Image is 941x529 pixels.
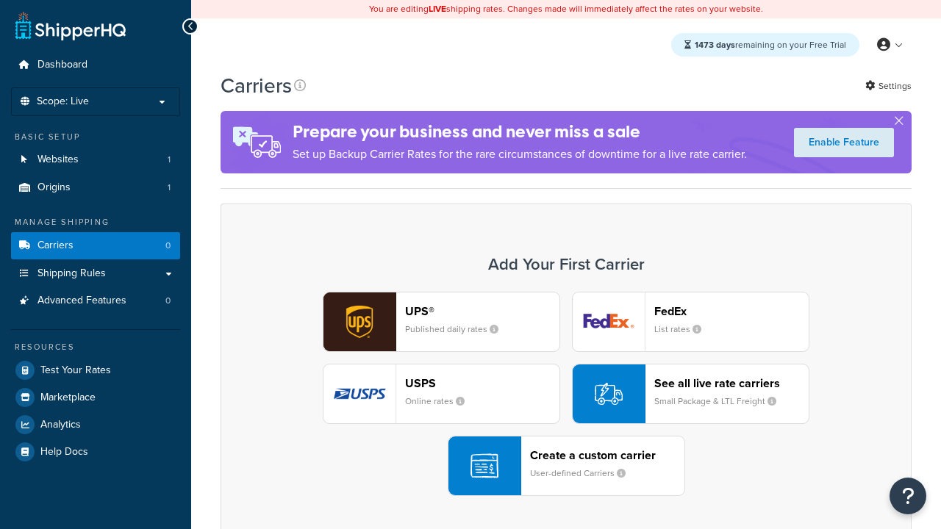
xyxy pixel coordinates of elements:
div: remaining on your Free Trial [671,33,859,57]
span: Scope: Live [37,96,89,108]
a: Enable Feature [794,128,894,157]
span: Help Docs [40,446,88,458]
span: Websites [37,154,79,166]
small: Online rates [405,395,476,408]
span: Carriers [37,240,74,252]
img: icon-carrier-liverate-becf4550.svg [595,380,623,408]
h1: Carriers [221,71,292,100]
span: Analytics [40,419,81,431]
small: Small Package & LTL Freight [654,395,788,408]
span: Dashboard [37,59,87,71]
img: ad-rules-rateshop-fe6ec290ccb7230408bd80ed9643f0289d75e0ffd9eb532fc0e269fcd187b520.png [221,111,293,173]
p: Set up Backup Carrier Rates for the rare circumstances of downtime for a live rate carrier. [293,144,747,165]
a: Marketplace [11,384,180,411]
a: Websites 1 [11,146,180,173]
header: See all live rate carriers [654,376,809,390]
div: Resources [11,341,180,353]
span: Test Your Rates [40,364,111,377]
span: Shipping Rules [37,267,106,280]
b: LIVE [429,2,446,15]
button: See all live rate carriersSmall Package & LTL Freight [572,364,809,424]
header: Create a custom carrier [530,448,684,462]
img: usps logo [323,364,396,423]
span: 0 [165,240,171,252]
span: Origins [37,181,71,194]
span: Advanced Features [37,295,126,307]
h3: Add Your First Carrier [236,256,896,273]
a: Settings [865,76,912,96]
a: Test Your Rates [11,357,180,384]
a: Analytics [11,411,180,438]
div: Manage Shipping [11,216,180,228]
a: Advanced Features 0 [11,287,180,314]
strong: 1473 days [695,38,735,51]
a: Origins 1 [11,174,180,201]
span: 0 [165,295,171,307]
img: fedEx logo [573,292,645,351]
small: Published daily rates [405,323,510,336]
button: ups logoUPS®Published daily rates [323,292,560,352]
span: 1 [168,154,171,166]
header: FedEx [654,304,809,318]
button: usps logoUSPSOnline rates [323,364,560,424]
a: ShipperHQ Home [15,11,126,40]
li: Advanced Features [11,287,180,314]
li: Websites [11,146,180,173]
li: Origins [11,174,180,201]
button: fedEx logoFedExList rates [572,292,809,352]
a: Carriers 0 [11,232,180,259]
span: 1 [168,181,171,194]
button: Open Resource Center [890,478,926,514]
img: icon-carrier-custom-c93b8a24.svg [470,452,498,480]
li: Carriers [11,232,180,259]
a: Help Docs [11,439,180,465]
a: Shipping Rules [11,260,180,287]
a: Dashboard [11,51,180,79]
img: ups logo [323,292,396,351]
div: Basic Setup [11,131,180,143]
button: Create a custom carrierUser-defined Carriers [448,436,685,496]
h4: Prepare your business and never miss a sale [293,120,747,144]
small: User-defined Carriers [530,467,637,480]
header: UPS® [405,304,559,318]
span: Marketplace [40,392,96,404]
header: USPS [405,376,559,390]
small: List rates [654,323,713,336]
